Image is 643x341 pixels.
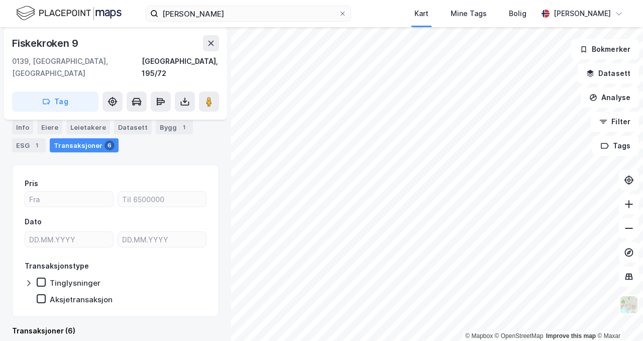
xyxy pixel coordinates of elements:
a: Mapbox [465,332,493,339]
button: Tags [592,136,639,156]
input: Til 6500000 [118,192,206,207]
div: Eiere [37,120,62,134]
div: Aksjetransaksjon [50,295,113,304]
div: Transaksjoner (6) [12,325,219,337]
input: DD.MM.YYYY [25,232,113,247]
div: Tinglysninger [50,278,100,288]
div: Dato [25,216,42,228]
div: 6 [104,140,115,150]
div: 1 [179,122,189,132]
div: Bolig [509,8,526,20]
div: 1 [32,140,42,150]
div: Datasett [114,120,152,134]
button: Bokmerker [571,39,639,59]
img: logo.f888ab2527a4732fd821a326f86c7f29.svg [16,5,122,22]
div: Transaksjonstype [25,260,89,272]
div: Leietakere [66,120,110,134]
button: Filter [591,112,639,132]
div: Pris [25,178,38,190]
div: Bygg [156,120,193,134]
div: Fiskekroken 9 [12,35,80,51]
a: OpenStreetMap [495,332,544,339]
input: Fra [25,192,113,207]
a: Improve this map [546,332,596,339]
div: 0139, [GEOGRAPHIC_DATA], [GEOGRAPHIC_DATA] [12,55,142,79]
input: DD.MM.YYYY [118,232,206,247]
div: ESG [12,138,46,152]
input: Søk på adresse, matrikkel, gårdeiere, leietakere eller personer [158,6,339,21]
button: Tag [12,92,98,112]
div: [GEOGRAPHIC_DATA], 195/72 [142,55,219,79]
div: [PERSON_NAME] [554,8,611,20]
div: Kart [414,8,428,20]
div: Kontrollprogram for chat [593,293,643,341]
button: Datasett [578,63,639,83]
button: Analyse [581,88,639,108]
div: Transaksjoner [50,138,119,152]
div: Info [12,120,33,134]
div: Mine Tags [451,8,487,20]
iframe: Chat Widget [593,293,643,341]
